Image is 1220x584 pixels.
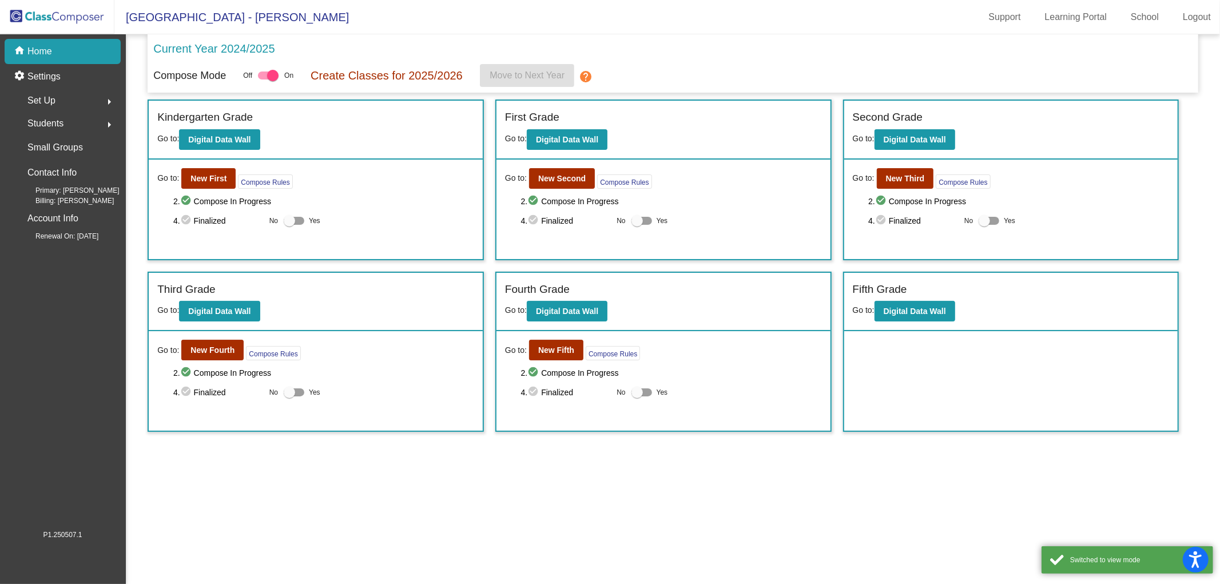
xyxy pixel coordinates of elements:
[157,344,179,356] span: Go to:
[311,67,463,84] p: Create Classes for 2025/2026
[505,281,570,298] label: Fourth Grade
[17,231,98,241] span: Renewal On: [DATE]
[190,345,235,355] b: New Fourth
[102,95,116,109] mat-icon: arrow_right
[521,366,822,380] span: 2. Compose In Progress
[102,118,116,132] mat-icon: arrow_right
[964,216,973,226] span: No
[1122,8,1168,26] a: School
[14,70,27,84] mat-icon: settings
[527,386,541,399] mat-icon: check_circle
[27,140,83,156] p: Small Groups
[157,305,179,315] span: Go to:
[246,346,300,360] button: Compose Rules
[538,174,586,183] b: New Second
[188,307,251,316] b: Digital Data Wall
[521,194,822,208] span: 2. Compose In Progress
[884,135,946,144] b: Digital Data Wall
[853,134,875,143] span: Go to:
[875,129,955,150] button: Digital Data Wall
[27,165,77,181] p: Contact Info
[875,301,955,321] button: Digital Data Wall
[190,174,226,183] b: New First
[521,386,611,399] span: 4. Finalized
[868,214,959,228] span: 4. Finalized
[527,366,541,380] mat-icon: check_circle
[877,168,934,189] button: New Third
[27,116,63,132] span: Students
[868,194,1169,208] span: 2. Compose In Progress
[173,386,264,399] span: 4. Finalized
[657,214,668,228] span: Yes
[179,129,260,150] button: Digital Data Wall
[1070,555,1205,565] div: Switched to view mode
[269,216,278,226] span: No
[936,174,990,189] button: Compose Rules
[114,8,349,26] span: [GEOGRAPHIC_DATA] - [PERSON_NAME]
[14,45,27,58] mat-icon: home
[529,340,583,360] button: New Fifth
[875,194,889,208] mat-icon: check_circle
[505,305,527,315] span: Go to:
[505,134,527,143] span: Go to:
[180,386,194,399] mat-icon: check_circle
[875,214,889,228] mat-icon: check_circle
[173,366,474,380] span: 2. Compose In Progress
[657,386,668,399] span: Yes
[157,172,179,184] span: Go to:
[27,93,55,109] span: Set Up
[157,109,253,126] label: Kindergarten Grade
[853,109,923,126] label: Second Grade
[179,301,260,321] button: Digital Data Wall
[238,174,292,189] button: Compose Rules
[536,307,598,316] b: Digital Data Wall
[1004,214,1015,228] span: Yes
[180,194,194,208] mat-icon: check_circle
[853,281,907,298] label: Fifth Grade
[243,70,252,81] span: Off
[853,305,875,315] span: Go to:
[505,344,527,356] span: Go to:
[27,70,61,84] p: Settings
[490,70,565,80] span: Move to Next Year
[529,168,595,189] button: New Second
[527,214,541,228] mat-icon: check_circle
[188,135,251,144] b: Digital Data Wall
[527,194,541,208] mat-icon: check_circle
[157,134,179,143] span: Go to:
[536,135,598,144] b: Digital Data Wall
[521,214,611,228] span: 4. Finalized
[284,70,293,81] span: On
[157,281,215,298] label: Third Grade
[886,174,925,183] b: New Third
[269,387,278,398] span: No
[1174,8,1220,26] a: Logout
[17,196,114,206] span: Billing: [PERSON_NAME]
[538,345,574,355] b: New Fifth
[480,64,574,87] button: Move to Next Year
[17,185,120,196] span: Primary: [PERSON_NAME]
[27,45,52,58] p: Home
[527,301,607,321] button: Digital Data Wall
[181,168,236,189] button: New First
[505,109,559,126] label: First Grade
[27,210,78,227] p: Account Info
[1036,8,1116,26] a: Learning Portal
[853,172,875,184] span: Go to:
[173,194,474,208] span: 2. Compose In Progress
[617,216,625,226] span: No
[505,172,527,184] span: Go to:
[309,386,320,399] span: Yes
[586,346,640,360] button: Compose Rules
[309,214,320,228] span: Yes
[180,214,194,228] mat-icon: check_circle
[579,70,593,84] mat-icon: help
[980,8,1030,26] a: Support
[884,307,946,316] b: Digital Data Wall
[153,40,275,57] p: Current Year 2024/2025
[617,387,625,398] span: No
[181,340,244,360] button: New Fourth
[173,214,264,228] span: 4. Finalized
[527,129,607,150] button: Digital Data Wall
[153,68,226,84] p: Compose Mode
